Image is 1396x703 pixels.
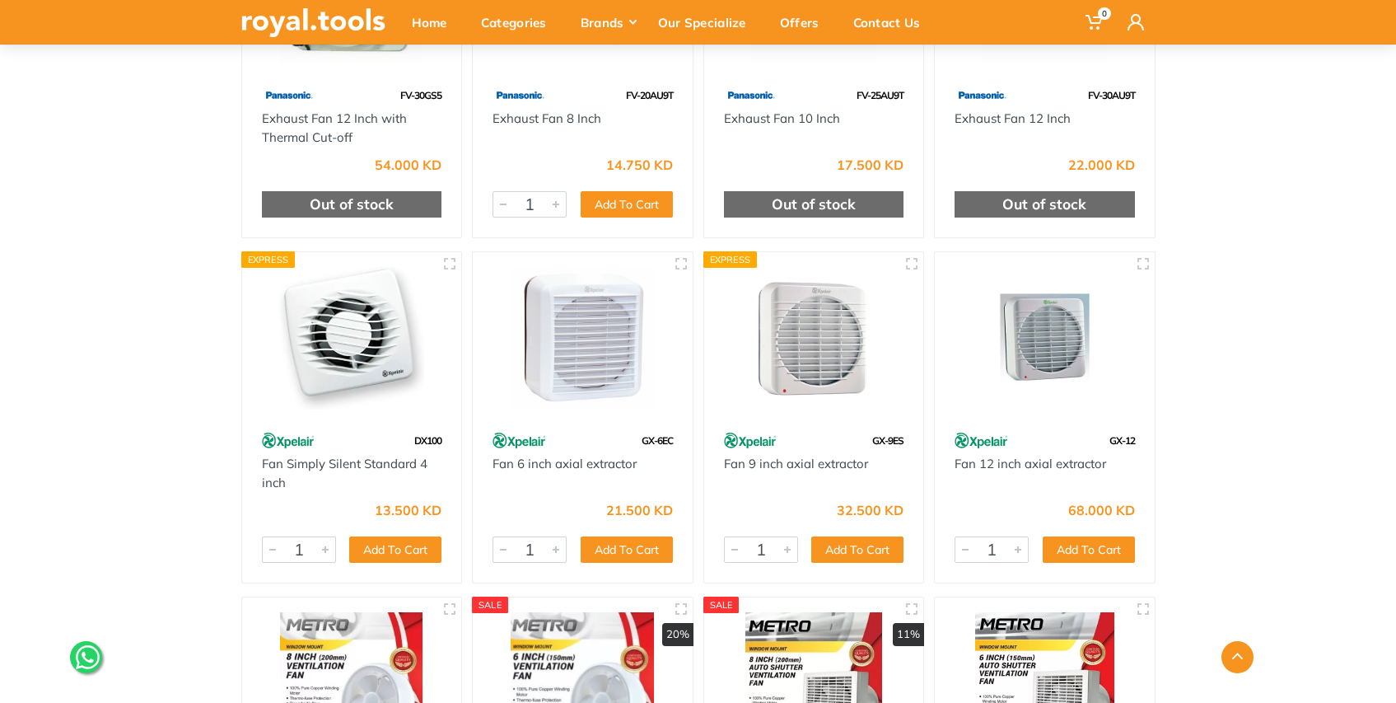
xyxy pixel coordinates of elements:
[262,456,427,490] a: Fan Simply Silent Standard 4 inch
[1068,504,1135,517] div: 68.000 KD
[1098,7,1111,20] span: 0
[950,267,1140,410] img: Royal Tools - Fan 12 inch axial extractor
[955,81,1008,110] img: 79.webp
[724,426,777,455] img: 80.webp
[647,5,768,40] div: Our Specialize
[493,81,546,110] img: 79.webp
[349,537,441,563] button: Add To Cart
[569,5,647,40] div: Brands
[493,426,546,455] img: 80.webp
[857,89,903,101] span: FV-25AU9T
[400,5,469,40] div: Home
[1109,434,1135,447] span: GX-12
[955,426,1008,455] img: 80.webp
[1088,89,1135,101] span: FV-30AU9T
[1043,537,1135,563] button: Add To Cart
[488,267,678,410] img: Royal Tools - Fan 6 inch axial extractor
[375,158,441,171] div: 54.000 KD
[262,426,315,455] img: 80.webp
[469,5,569,40] div: Categories
[414,434,441,447] span: DX100
[724,456,868,471] a: Fan 9 inch axial extractor
[257,267,447,410] img: Royal Tools - Fan Simply Silent Standard 4 inch
[724,110,840,126] a: Exhaust Fan 10 Inch
[1068,158,1135,171] div: 22.000 KD
[872,434,903,447] span: GX-9ES
[241,251,296,268] div: Express
[472,597,508,613] div: SALE
[724,81,777,110] img: 79.webp
[703,251,758,268] div: Express
[241,8,385,37] img: royal.tools Logo
[262,191,442,218] div: Out of stock
[262,110,407,145] a: Exhaust Fan 12 Inch with Thermal Cut-off
[375,504,441,517] div: 13.500 KD
[724,191,904,218] div: Out of stock
[703,597,740,613] div: SALE
[606,504,673,517] div: 21.500 KD
[581,191,673,218] button: Add To Cart
[262,81,315,110] img: 79.webp
[955,110,1071,126] a: Exhaust Fan 12 Inch
[400,89,441,101] span: FV-30GS5
[493,456,637,471] a: Fan 6 inch axial extractor
[606,158,673,171] div: 14.750 KD
[842,5,943,40] div: Contact Us
[626,89,673,101] span: FV-20AU9T
[837,504,903,517] div: 32.500 KD
[642,434,673,447] span: GX-6EC
[768,5,842,40] div: Offers
[719,267,909,410] img: Royal Tools - Fan 9 inch axial extractor
[581,537,673,563] button: Add To Cart
[662,623,693,646] div: 20%
[811,537,903,563] button: Add To Cart
[837,158,903,171] div: 17.500 KD
[893,623,924,646] div: 11%
[493,110,601,126] a: Exhaust Fan 8 Inch
[955,456,1106,471] a: Fan 12 inch axial extractor
[955,191,1135,218] div: Out of stock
